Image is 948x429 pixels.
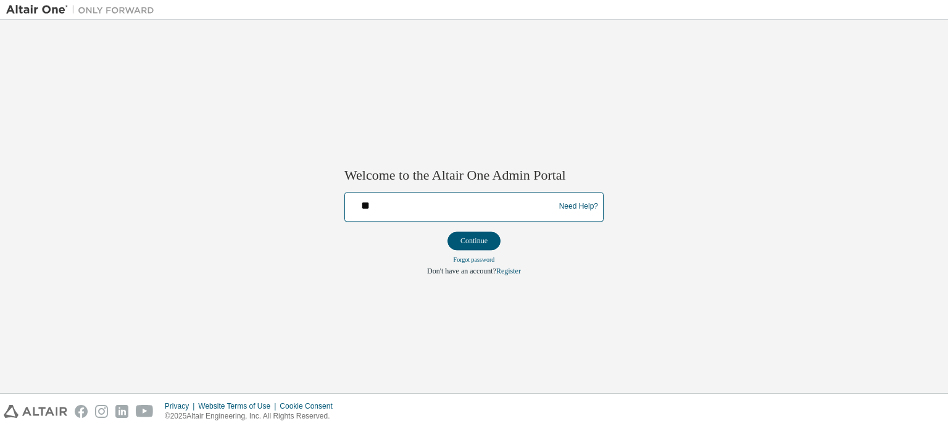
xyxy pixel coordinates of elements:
img: facebook.svg [75,405,88,418]
img: Altair One [6,4,160,16]
button: Continue [447,231,501,250]
img: linkedin.svg [115,405,128,418]
img: instagram.svg [95,405,108,418]
div: Website Terms of Use [198,401,280,411]
img: altair_logo.svg [4,405,67,418]
h2: Welcome to the Altair One Admin Portal [344,167,604,185]
p: © 2025 Altair Engineering, Inc. All Rights Reserved. [165,411,340,422]
div: Cookie Consent [280,401,339,411]
span: Don't have an account? [427,267,496,275]
a: Register [496,267,521,275]
img: youtube.svg [136,405,154,418]
div: Privacy [165,401,198,411]
a: Forgot password [454,256,495,263]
